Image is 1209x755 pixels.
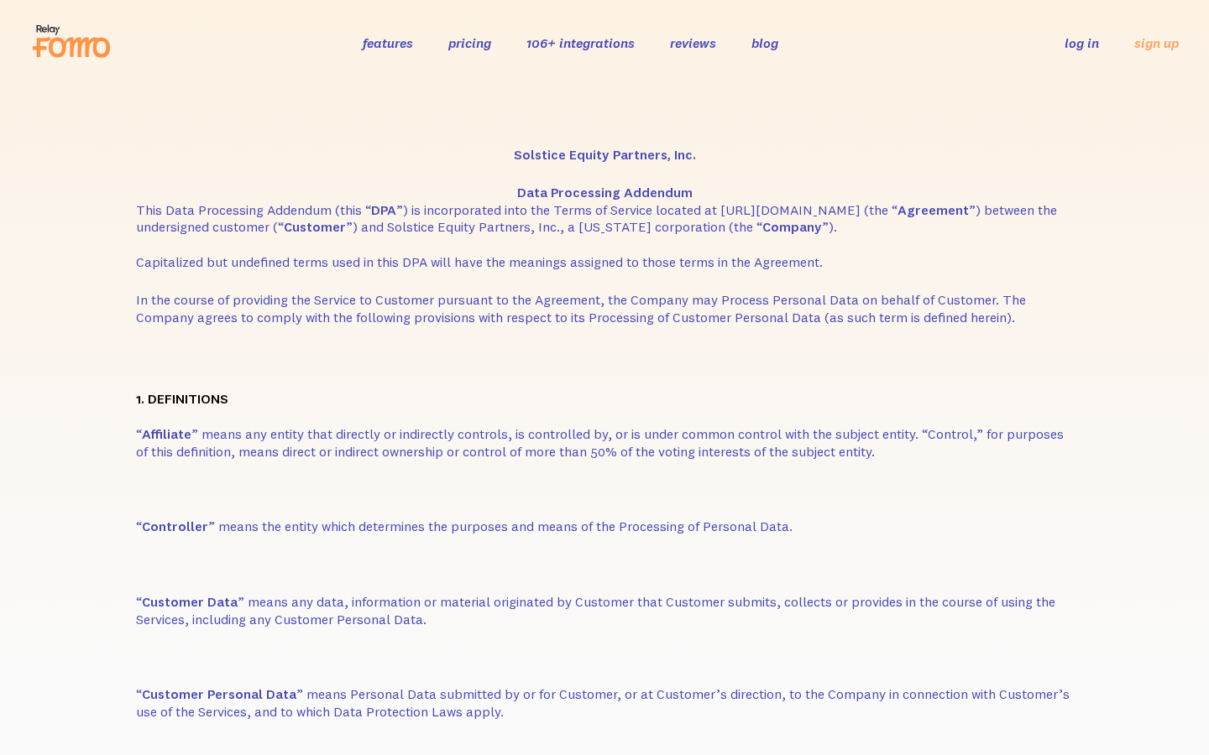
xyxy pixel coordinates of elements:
[136,685,1070,720] span: “ ” means Personal Data submitted by or for Customer, or at Customer’s direction, to the Company ...
[136,390,228,407] strong: 1. DEFINITIONS
[136,291,1026,325] span: In the course of providing the Service to Customer pursuant to the Agreement, the Company may Pro...
[142,593,238,610] strong: Customer Data
[142,425,191,442] strong: Affiliate
[371,201,396,218] strong: DPA
[136,518,793,534] span: “ ” means the entity which determines the purposes and means of the Processing of Personal Data.
[136,201,1057,270] span: This Data Processing Addendum (this “ ”) is incorporated into the Terms of Service located at [UR...
[517,184,693,200] strong: Data Processing Addendum
[448,34,491,51] a: pricing
[136,593,1055,627] span: “ ” means any data, information or material originated by Customer that Customer submits, collect...
[1134,34,1179,52] a: sign up
[526,34,635,51] a: 106+ integrations
[142,518,208,534] strong: Controller
[1065,34,1099,51] a: log in
[284,218,346,235] strong: Customer
[363,34,413,51] a: features
[751,34,778,51] a: blog
[514,146,696,163] strong: Solstice Equity Partners, Inc.
[762,218,822,235] strong: Company
[136,425,1064,460] span: “ ” means any entity that directly or indirectly controls, is controlled by, or is under common c...
[898,201,969,218] strong: Agreement
[142,685,296,702] strong: Customer Personal Data
[670,34,716,51] a: reviews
